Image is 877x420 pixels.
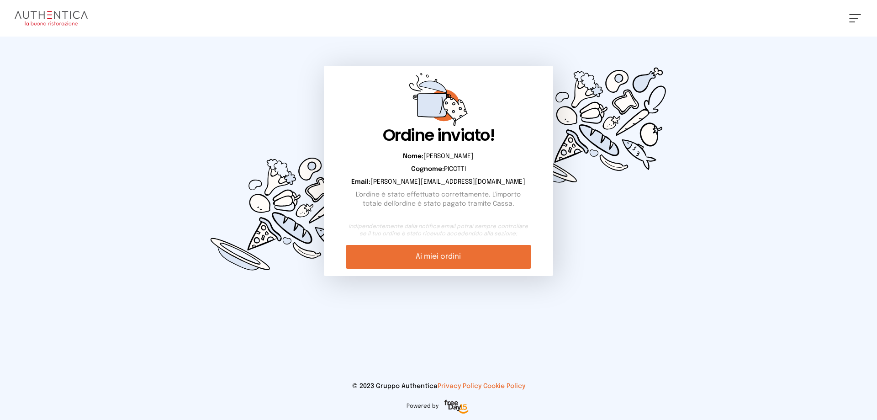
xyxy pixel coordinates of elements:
[407,403,438,410] span: Powered by
[346,190,531,208] p: L'ordine è stato effettuato correttamente. L'importo totale dell'ordine è stato pagato tramite Ca...
[346,177,531,186] p: [PERSON_NAME][EMAIL_ADDRESS][DOMAIN_NAME]
[351,179,370,185] b: Email:
[346,165,531,174] p: PICOTTI
[442,398,471,416] img: logo-freeday.3e08031.png
[504,37,680,214] img: d0449c3114cc73e99fc76ced0c51d0cd.svg
[411,166,444,172] b: Cognome:
[197,124,373,302] img: d0449c3114cc73e99fc76ced0c51d0cd.svg
[403,153,423,159] b: Nome:
[346,223,531,238] small: Indipendentemente dalla notifica email potrai sempre controllare se il tuo ordine è stato ricevut...
[483,383,525,389] a: Cookie Policy
[15,382,862,391] p: © 2023 Gruppo Authentica
[438,383,481,389] a: Privacy Policy
[346,152,531,161] p: [PERSON_NAME]
[15,11,88,26] img: logo.8f33a47.png
[346,245,531,269] a: Ai miei ordini
[346,126,531,144] h1: Ordine inviato!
